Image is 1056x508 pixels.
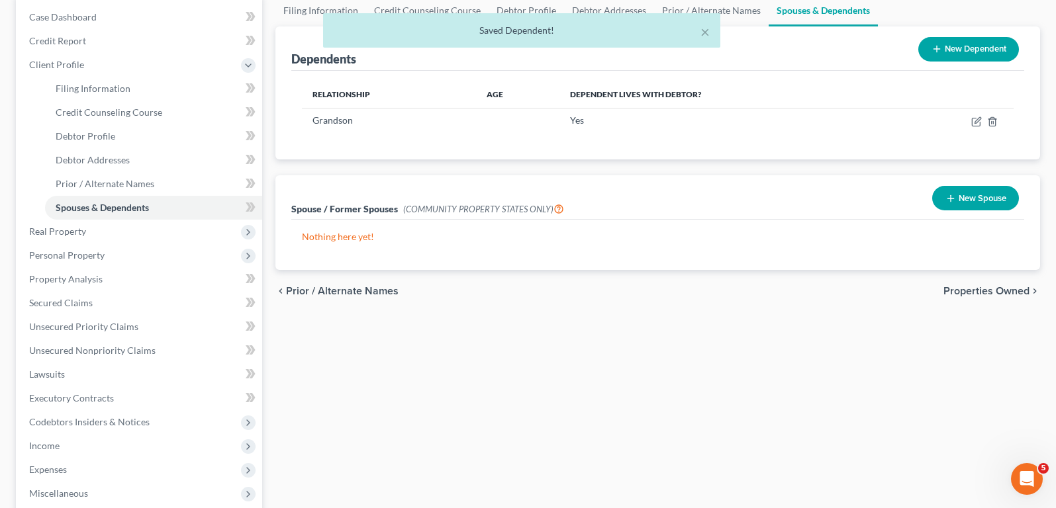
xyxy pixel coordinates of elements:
a: Secured Claims [19,291,262,315]
span: Filing Information [56,83,130,94]
span: Spouse / Former Spouses [291,203,398,214]
span: Spouses & Dependents [56,202,149,213]
span: Executory Contracts [29,392,114,403]
span: Debtor Profile [56,130,115,142]
span: Codebtors Insiders & Notices [29,416,150,427]
button: New Spouse [932,186,1019,210]
iframe: Intercom live chat [1011,463,1043,495]
span: Prior / Alternate Names [56,178,154,189]
span: Client Profile [29,59,84,70]
td: Yes [559,108,896,133]
a: Unsecured Priority Claims [19,315,262,339]
th: Age [476,81,559,108]
span: Miscellaneous [29,487,88,499]
button: chevron_left Prior / Alternate Names [275,286,399,296]
div: Dependents [291,51,356,67]
button: × [700,24,710,40]
i: chevron_left [275,286,286,296]
a: Debtor Addresses [45,148,262,172]
button: Properties Owned chevron_right [943,286,1040,296]
a: Credit Counseling Course [45,101,262,124]
span: Prior / Alternate Names [286,286,399,296]
span: (COMMUNITY PROPERTY STATES ONLY) [403,204,564,214]
span: Unsecured Nonpriority Claims [29,345,156,356]
span: Secured Claims [29,297,93,308]
span: Lawsuits [29,368,65,380]
a: Filing Information [45,77,262,101]
a: Case Dashboard [19,5,262,29]
a: Debtor Profile [45,124,262,148]
i: chevron_right [1030,286,1040,296]
span: Income [29,440,60,451]
a: Property Analysis [19,267,262,291]
p: Nothing here yet! [302,230,1014,243]
td: Grandson [302,108,476,133]
a: Lawsuits [19,362,262,386]
span: Properties Owned [943,286,1030,296]
span: Property Analysis [29,273,103,284]
a: Executory Contracts [19,386,262,410]
div: Saved Dependent! [334,24,710,37]
a: Spouses & Dependents [45,196,262,220]
span: Expenses [29,464,67,475]
span: Case Dashboard [29,11,97,22]
th: Dependent lives with debtor? [559,81,896,108]
a: Unsecured Nonpriority Claims [19,339,262,362]
span: Credit Counseling Course [56,106,162,118]
th: Relationship [302,81,476,108]
span: Unsecured Priority Claims [29,321,138,332]
span: Real Property [29,226,86,237]
span: Debtor Addresses [56,154,130,165]
span: 5 [1038,463,1049,474]
span: Personal Property [29,249,105,261]
a: Prior / Alternate Names [45,172,262,196]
